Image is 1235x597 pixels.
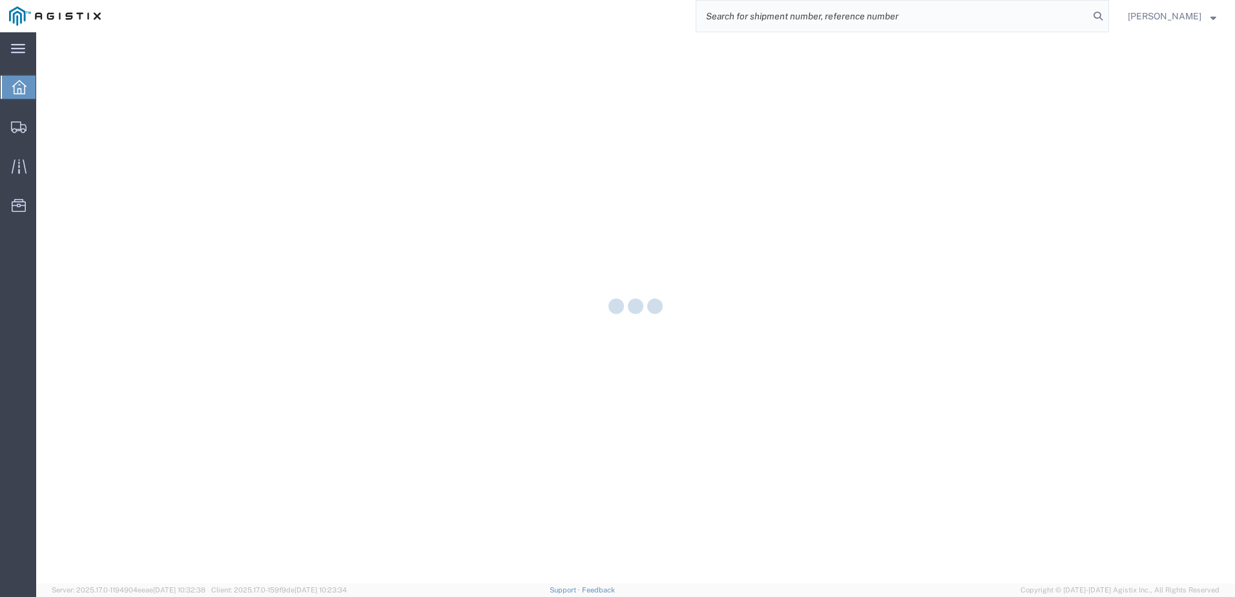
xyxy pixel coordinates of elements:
[696,1,1089,32] input: Search for shipment number, reference number
[295,586,347,594] span: [DATE] 10:23:34
[211,586,347,594] span: Client: 2025.17.0-159f9de
[1021,585,1219,596] span: Copyright © [DATE]-[DATE] Agistix Inc., All Rights Reserved
[582,586,615,594] a: Feedback
[9,6,101,26] img: logo
[52,586,205,594] span: Server: 2025.17.0-1194904eeae
[153,586,205,594] span: [DATE] 10:32:38
[550,586,582,594] a: Support
[1128,9,1201,23] span: Justin Chao
[1127,8,1217,24] button: [PERSON_NAME]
